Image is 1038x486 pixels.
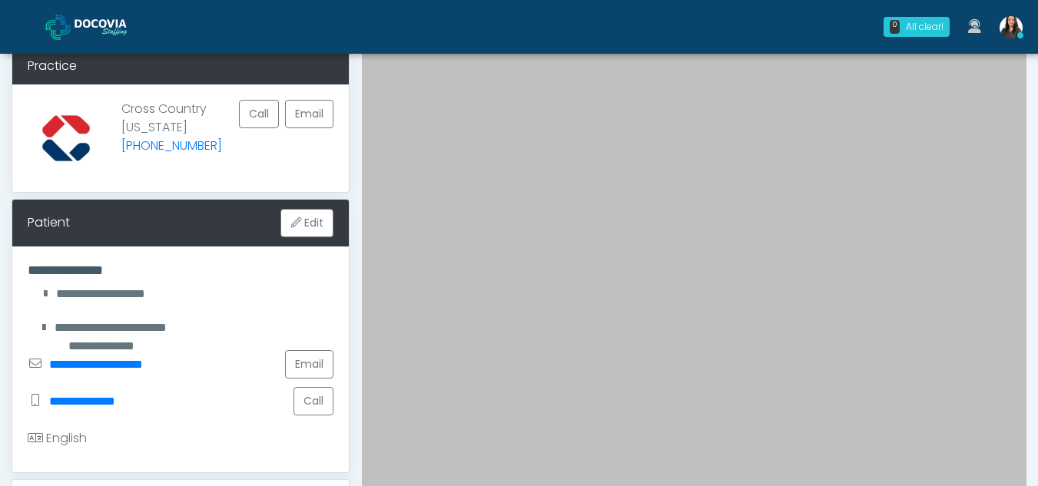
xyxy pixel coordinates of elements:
a: Email [285,350,333,379]
button: Call [239,100,279,128]
p: Cross Country [US_STATE] [121,100,222,164]
a: Email [285,100,333,128]
img: Viral Patel [1000,16,1023,39]
a: [PHONE_NUMBER] [121,137,222,154]
button: Edit [280,209,333,237]
a: 0 All clear! [874,11,959,43]
a: Docovia [45,2,151,51]
div: All clear! [906,20,943,34]
div: English [28,429,87,448]
img: Docovia [45,15,71,40]
div: 0 [890,20,900,34]
img: Provider image [28,100,104,177]
img: Docovia [75,19,151,35]
div: Practice [12,48,349,84]
div: Patient [28,213,70,232]
button: Call [293,387,333,415]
